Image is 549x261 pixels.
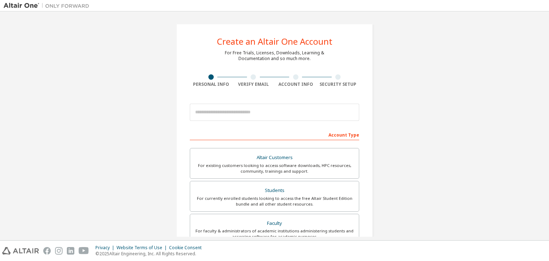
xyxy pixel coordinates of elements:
div: Cookie Consent [169,245,206,251]
div: For faculty & administrators of academic institutions administering students and accessing softwa... [194,228,355,240]
img: instagram.svg [55,247,63,255]
img: facebook.svg [43,247,51,255]
div: Website Terms of Use [117,245,169,251]
div: Altair Customers [194,153,355,163]
div: Create an Altair One Account [217,37,332,46]
img: youtube.svg [79,247,89,255]
div: Faculty [194,218,355,228]
div: Verify Email [232,82,275,87]
div: Privacy [95,245,117,251]
img: Altair One [4,2,93,9]
div: For currently enrolled students looking to access the free Altair Student Edition bundle and all ... [194,196,355,207]
img: altair_logo.svg [2,247,39,255]
div: Personal Info [190,82,232,87]
p: © 2025 Altair Engineering, Inc. All Rights Reserved. [95,251,206,257]
div: For Free Trials, Licenses, Downloads, Learning & Documentation and so much more. [225,50,324,61]
div: Security Setup [317,82,360,87]
div: For existing customers looking to access software downloads, HPC resources, community, trainings ... [194,163,355,174]
div: Account Type [190,129,359,140]
div: Account Info [274,82,317,87]
div: Students [194,186,355,196]
img: linkedin.svg [67,247,74,255]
